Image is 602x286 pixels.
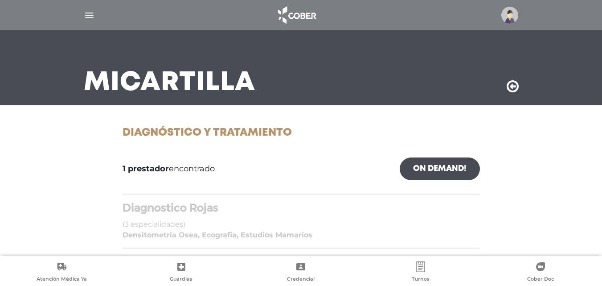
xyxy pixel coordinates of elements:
span: Guardias [170,276,192,284]
a: Cober Doc [480,261,600,284]
a: Guardias [122,261,242,284]
a: Credencial [241,261,361,284]
a: Turnos [361,261,481,284]
span: Turnos [412,276,430,284]
img: logo_cober_home-white.png [273,4,320,26]
b: Densitometria Osea, Ecografia, Estudios Mamarios [123,231,312,239]
h1: Diagnóstico y Tratamiento [123,127,480,140]
div: (3 especialidades) [123,202,480,230]
a: On Demand! [400,158,480,180]
h3: Mi Cartilla [84,71,255,95]
b: 1 prestador [123,164,169,174]
span: encontrado [123,163,215,175]
span: Cober Doc [527,276,554,284]
h4: Diagnostico Rojas [123,202,480,215]
a: Atención Médica Ya [2,261,122,284]
img: Cober_menu-lines-white.svg [84,10,95,21]
img: profile-placeholder.svg [501,7,518,24]
span: Atención Médica Ya [37,276,87,284]
span: Credencial [287,276,315,284]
